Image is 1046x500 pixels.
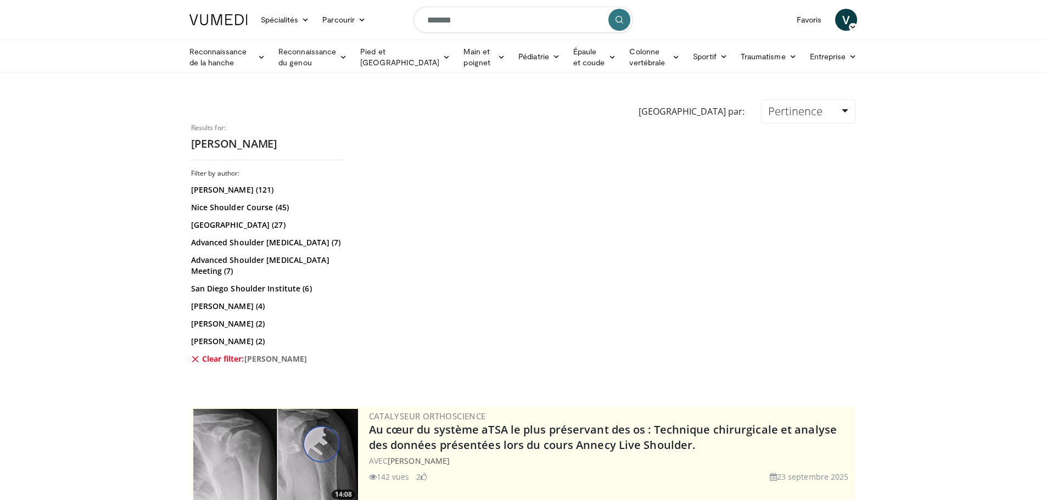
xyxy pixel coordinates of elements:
[835,9,857,31] a: V
[369,422,837,452] a: Au cœur du système aTSA le plus préservant des os : Technique chirurgicale et analyse des données...
[191,123,345,132] p: Results for:
[388,456,450,466] a: [PERSON_NAME]
[629,47,665,67] font: Colonne vertébrale
[191,336,342,347] a: [PERSON_NAME] (2)
[512,46,567,68] a: Pédiatrie
[369,411,486,422] a: Catalyseur OrthoScience
[191,220,342,231] a: [GEOGRAPHIC_DATA] (27)
[457,46,512,68] a: Main et poignet
[413,7,633,33] input: Search topics, interventions
[567,46,623,68] a: Épaule et coude
[693,52,717,61] font: Sportif
[573,47,605,67] font: Épaule et coude
[354,46,457,68] a: Pied et [GEOGRAPHIC_DATA]
[278,47,336,67] font: Reconnaissance du genou
[803,46,864,68] a: Entreprise
[842,12,849,27] font: V
[686,46,734,68] a: Sportif
[463,47,490,67] font: Main et poignet
[639,105,745,117] font: [GEOGRAPHIC_DATA] par:
[768,104,823,119] font: Pertinence
[623,46,686,68] a: Colonne vertébrale
[261,15,299,24] font: Spécialités
[254,9,316,31] a: Spécialités
[191,137,345,151] h2: [PERSON_NAME]
[777,471,849,482] font: 23 septembre 2025
[191,169,345,178] h3: Filter by author:
[191,301,342,312] a: [PERSON_NAME] (4)
[741,52,786,61] font: Traumatisme
[191,318,342,329] a: [PERSON_NAME] (2)
[191,237,342,248] a: Advanced Shoulder [MEDICAL_DATA] (7)
[377,471,410,482] font: 142 vues
[189,47,247,67] font: Reconnaissance de la hanche
[416,471,421,482] font: 2
[369,456,388,466] font: AVEC
[322,15,355,24] font: Parcourir
[191,353,342,364] a: Clear filter:[PERSON_NAME]
[189,14,248,25] img: VuMedi Logo
[810,52,846,61] font: Entreprise
[191,202,342,213] a: Nice Shoulder Course (45)
[734,46,803,68] a: Traumatisme
[244,353,307,364] span: [PERSON_NAME]
[316,9,372,31] a: Parcourir
[790,9,829,31] a: Favoris
[191,255,342,277] a: Advanced Shoulder [MEDICAL_DATA] Meeting (7)
[191,184,342,195] a: [PERSON_NAME] (121)
[183,46,272,68] a: Reconnaissance de la hanche
[360,47,439,67] font: Pied et [GEOGRAPHIC_DATA]
[761,99,855,123] a: Pertinence
[518,52,549,61] font: Pédiatrie
[335,490,352,499] font: 14:08
[191,283,342,294] a: San Diego Shoulder Institute (6)
[797,15,822,24] font: Favoris
[272,46,354,68] a: Reconnaissance du genou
